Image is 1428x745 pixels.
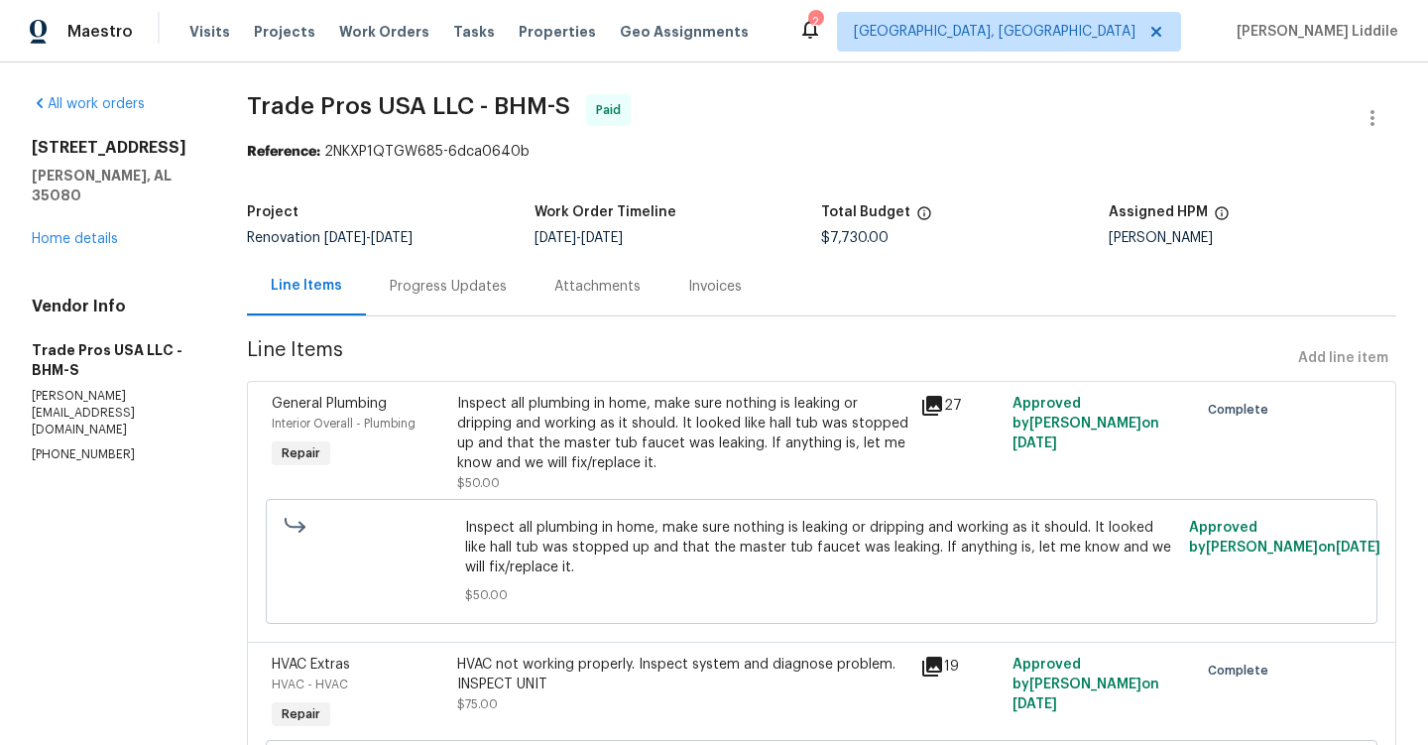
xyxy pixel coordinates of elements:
div: Line Items [271,276,342,296]
a: All work orders [32,97,145,111]
div: Progress Updates [390,277,507,297]
span: [DATE] [371,231,413,245]
span: [DATE] [1012,436,1057,450]
span: Tasks [453,25,495,39]
div: 27 [920,394,1001,418]
div: [PERSON_NAME] [1109,231,1396,245]
span: Approved by [PERSON_NAME] on [1012,397,1159,450]
p: [PHONE_NUMBER] [32,446,199,463]
span: [PERSON_NAME] Liddile [1229,22,1398,42]
span: $75.00 [457,698,498,710]
span: Approved by [PERSON_NAME] on [1189,521,1380,555]
div: Invoices [688,277,742,297]
span: The total cost of line items that have been proposed by Opendoor. This sum includes line items th... [916,205,932,231]
h5: [PERSON_NAME], AL 35080 [32,166,199,205]
span: Trade Pros USA LLC - BHM-S [247,94,570,118]
span: Repair [274,443,328,463]
span: Complete [1208,400,1276,420]
span: Repair [274,704,328,724]
span: Properties [519,22,596,42]
h2: [STREET_ADDRESS] [32,138,199,158]
h5: Total Budget [821,205,910,219]
span: [DATE] [1012,697,1057,711]
span: [DATE] [1336,541,1380,555]
span: [GEOGRAPHIC_DATA], [GEOGRAPHIC_DATA] [854,22,1135,42]
span: [DATE] [535,231,576,245]
h5: Project [247,205,298,219]
div: HVAC not working properly. Inspect system and diagnose problem. INSPECT UNIT [457,655,908,694]
b: Reference: [247,145,320,159]
span: Complete [1208,661,1276,681]
span: General Plumbing [272,397,387,411]
span: - [535,231,623,245]
span: Interior Overall - Plumbing [272,418,416,430]
span: Paid [596,100,629,120]
span: [DATE] [581,231,623,245]
span: Line Items [247,340,1290,377]
h5: Trade Pros USA LLC - BHM-S [32,340,199,380]
span: Work Orders [339,22,429,42]
span: Inspect all plumbing in home, make sure nothing is leaking or dripping and working as it should. ... [465,518,1177,577]
h4: Vendor Info [32,297,199,316]
span: Visits [189,22,230,42]
div: 19 [920,655,1001,679]
div: 2 [808,12,822,32]
a: Home details [32,232,118,246]
span: Approved by [PERSON_NAME] on [1012,658,1159,711]
span: $50.00 [465,585,1177,605]
span: Maestro [67,22,133,42]
span: [DATE] [324,231,366,245]
div: Attachments [554,277,641,297]
span: $50.00 [457,477,500,489]
h5: Work Order Timeline [535,205,676,219]
div: 2NKXP1QTGW685-6dca0640b [247,142,1396,162]
span: $7,730.00 [821,231,889,245]
p: [PERSON_NAME][EMAIL_ADDRESS][DOMAIN_NAME] [32,388,199,438]
span: The hpm assigned to this work order. [1214,205,1230,231]
span: Renovation [247,231,413,245]
span: - [324,231,413,245]
span: HVAC - HVAC [272,679,348,690]
span: HVAC Extras [272,658,350,672]
h5: Assigned HPM [1109,205,1208,219]
span: Projects [254,22,315,42]
span: Geo Assignments [620,22,749,42]
div: Inspect all plumbing in home, make sure nothing is leaking or dripping and working as it should. ... [457,394,908,473]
